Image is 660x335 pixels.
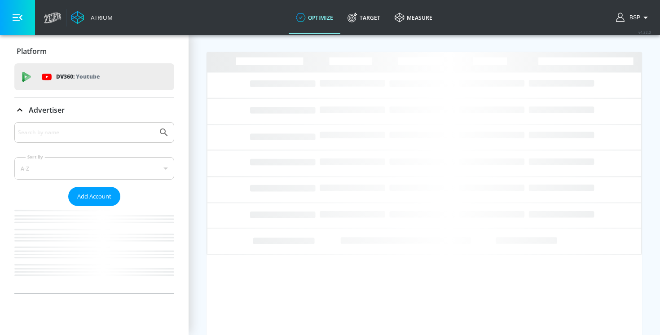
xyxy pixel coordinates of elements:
[340,1,387,34] a: Target
[77,191,111,202] span: Add Account
[56,72,100,82] p: DV360:
[616,12,651,23] button: BSP
[14,97,174,123] div: Advertiser
[626,14,640,21] span: login as: bsp_linking@zefr.com
[289,1,340,34] a: optimize
[68,187,120,206] button: Add Account
[18,127,154,138] input: Search by name
[76,72,100,81] p: Youtube
[14,39,174,64] div: Platform
[638,30,651,35] span: v 4.32.0
[14,157,174,180] div: A-Z
[71,11,113,24] a: Atrium
[387,1,440,34] a: measure
[29,105,65,115] p: Advertiser
[14,63,174,90] div: DV360: Youtube
[17,46,47,56] p: Platform
[87,13,113,22] div: Atrium
[26,154,45,160] label: Sort By
[14,122,174,293] div: Advertiser
[14,206,174,293] nav: list of Advertiser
